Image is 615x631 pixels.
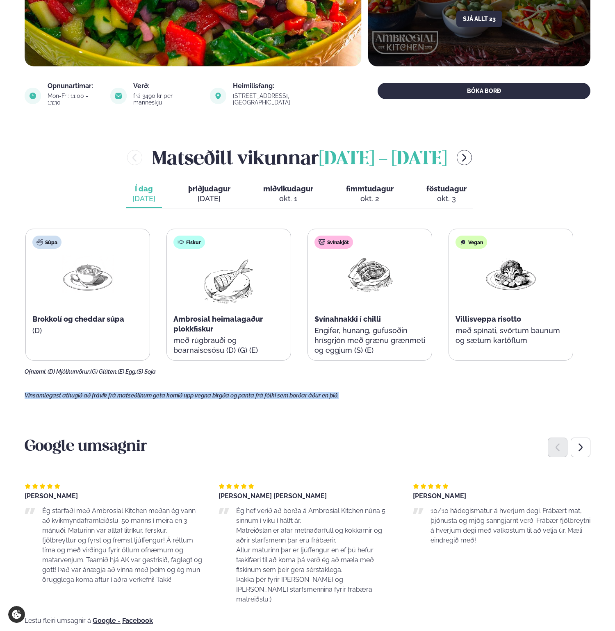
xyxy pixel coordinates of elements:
img: image alt [110,88,127,104]
span: Svínahnakki í chilli [314,315,381,323]
span: (S) Soja [137,368,156,375]
span: Í dag [132,184,155,194]
img: Soup.png [61,255,114,293]
div: [PERSON_NAME] [PERSON_NAME] [219,493,396,499]
img: fish.png [203,255,255,308]
span: þriðjudagur [188,184,230,193]
span: fimmtudagur [346,184,394,193]
span: (D) Mjólkurvörur, [48,368,90,375]
span: Vinsamlegast athugið að frávik frá matseðlinum geta komið upp vegna birgða og panta frá fólki sem... [25,392,339,399]
button: föstudagur okt. 3 [420,181,473,208]
div: Verð: [133,83,200,89]
div: Previous slide [548,438,567,457]
button: miðvikudagur okt. 1 [257,181,320,208]
img: image alt [210,88,226,104]
p: Engifer, hunang, gufusoðin hrísgrjón með grænu grænmeti og eggjum (S) (E) [314,326,425,355]
div: Next slide [571,438,590,457]
div: [PERSON_NAME] [25,493,202,499]
span: Ofnæmi: [25,368,46,375]
button: Í dag [DATE] [126,181,162,208]
img: fish.svg [178,239,184,245]
img: Vegan.png [485,255,537,293]
div: okt. 2 [346,194,394,204]
img: Vegan.svg [460,239,466,245]
span: [DATE] - [DATE] [319,150,447,168]
a: link [233,98,344,107]
button: BÓKA BORÐ [378,83,590,99]
span: Lestu fleiri umsagnir á [25,617,91,624]
a: Google - [93,617,121,624]
div: [DATE] [188,194,230,204]
a: Facebook [122,617,153,624]
div: Mon-Fri: 11:00 - 13:30 [48,93,100,106]
span: (G) Glúten, [90,368,118,375]
span: Ambrosial heimalagaður plokkfiskur [173,315,263,333]
p: Þakka þér fyrir [PERSON_NAME] og [PERSON_NAME] starfsmennina fyrir frábæra matreiðslu:) [236,575,396,604]
span: Ég starfaði með Ambrosial Kitchen meðan ég vann að kvikmyndaframleiðslu. 50 manns í meira en 3 má... [42,507,202,583]
button: fimmtudagur okt. 2 [339,181,400,208]
img: pork.svg [319,239,325,245]
span: (E) Egg, [118,368,137,375]
div: okt. 3 [426,194,467,204]
a: Cookie settings [8,606,25,623]
p: með spínati, svörtum baunum og sætum kartöflum [456,326,566,345]
div: [PERSON_NAME] [413,493,590,499]
span: miðvikudagur [263,184,313,193]
p: Matreiðslan er afar metnaðarfull og kokkarnir og aðrir starfsmenn þar eru frábærir. [236,526,396,545]
div: okt. 1 [263,194,313,204]
div: [STREET_ADDRESS], [GEOGRAPHIC_DATA] [233,93,344,106]
p: með rúgbrauði og bearnaisesósu (D) (G) (E) [173,336,284,355]
span: Brokkolí og cheddar súpa [32,315,124,323]
button: menu-btn-right [457,150,472,165]
div: Heimilisfang: [233,83,344,89]
img: image alt [25,88,41,104]
div: Súpa [32,236,61,249]
div: Fiskur [173,236,205,249]
p: Ég hef verið að borða á Ambrosial Kitchen núna 5 sinnum í viku í hálft ár. [236,506,396,526]
img: soup.svg [36,239,43,245]
img: Pork-Meat.png [344,255,396,293]
div: frá 3490 kr per manneskju [133,93,200,106]
span: Villisveppa risotto [456,315,521,323]
span: föstudagur [426,184,467,193]
button: menu-btn-left [127,150,142,165]
div: [DATE] [132,194,155,204]
p: (D) [32,326,143,336]
h3: Google umsagnir [25,437,590,457]
button: Sjá allt 23 [456,11,502,27]
div: Opnunartímar: [48,83,100,89]
div: Vegan [456,236,487,249]
h2: Matseðill vikunnar [152,144,447,171]
p: Allur maturinn þar er ljúffengur en ef þú hefur tækifæri til að koma þá verð ég að mæla með fiski... [236,545,396,575]
span: 10/10 hádegismatur á hverjum degi. Frábært mat, þjónusta og mjög sanngjarnt verð. Frábær fjölbrey... [430,507,590,544]
div: Svínakjöt [314,236,353,249]
button: þriðjudagur [DATE] [182,181,237,208]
